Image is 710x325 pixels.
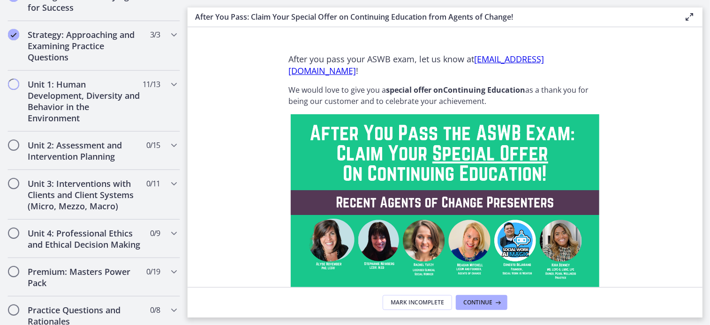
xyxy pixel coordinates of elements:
h2: Unit 4: Professional Ethics and Ethical Decision Making [28,228,142,250]
span: After you pass your ASWB exam, let us know at ! [288,53,544,76]
strong: pecial offer on [390,85,443,95]
span: Mark Incomplete [391,299,444,306]
span: 3 / 3 [150,29,160,40]
strong: s [386,85,390,95]
h2: Unit 1: Human Development, Diversity and Behavior in the Environment [28,79,142,124]
span: Continue [463,299,492,306]
span: 0 / 8 [150,304,160,316]
strong: Continuing Education [443,85,525,95]
h2: Premium: Masters Power Pack [28,266,142,288]
a: [EMAIL_ADDRESS][DOMAIN_NAME] [288,53,544,76]
h2: Unit 3: Interventions with Clients and Client Systems (Micro, Mezzo, Macro) [28,178,142,212]
p: We would love to give you a as a thank you for being our customer and to celebrate your achievement. [288,84,602,107]
span: 0 / 9 [150,228,160,239]
h2: Strategy: Approaching and Examining Practice Questions [28,29,142,63]
h3: After You Pass: Claim Your Special Offer on Continuing Education from Agents of Change! [195,11,669,22]
button: Continue [456,295,507,310]
h2: Unit 2: Assessment and Intervention Planning [28,140,142,162]
img: After_You_Pass_the_ASWB_Exam__Claim_Your_Special_Offer__On_Continuing_Education!.png [291,114,599,288]
i: Completed [8,29,19,40]
span: 0 / 15 [146,140,160,151]
span: 11 / 13 [143,79,160,90]
button: Mark Incomplete [383,295,452,310]
span: 0 / 19 [146,266,160,277]
span: 0 / 11 [146,178,160,189]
